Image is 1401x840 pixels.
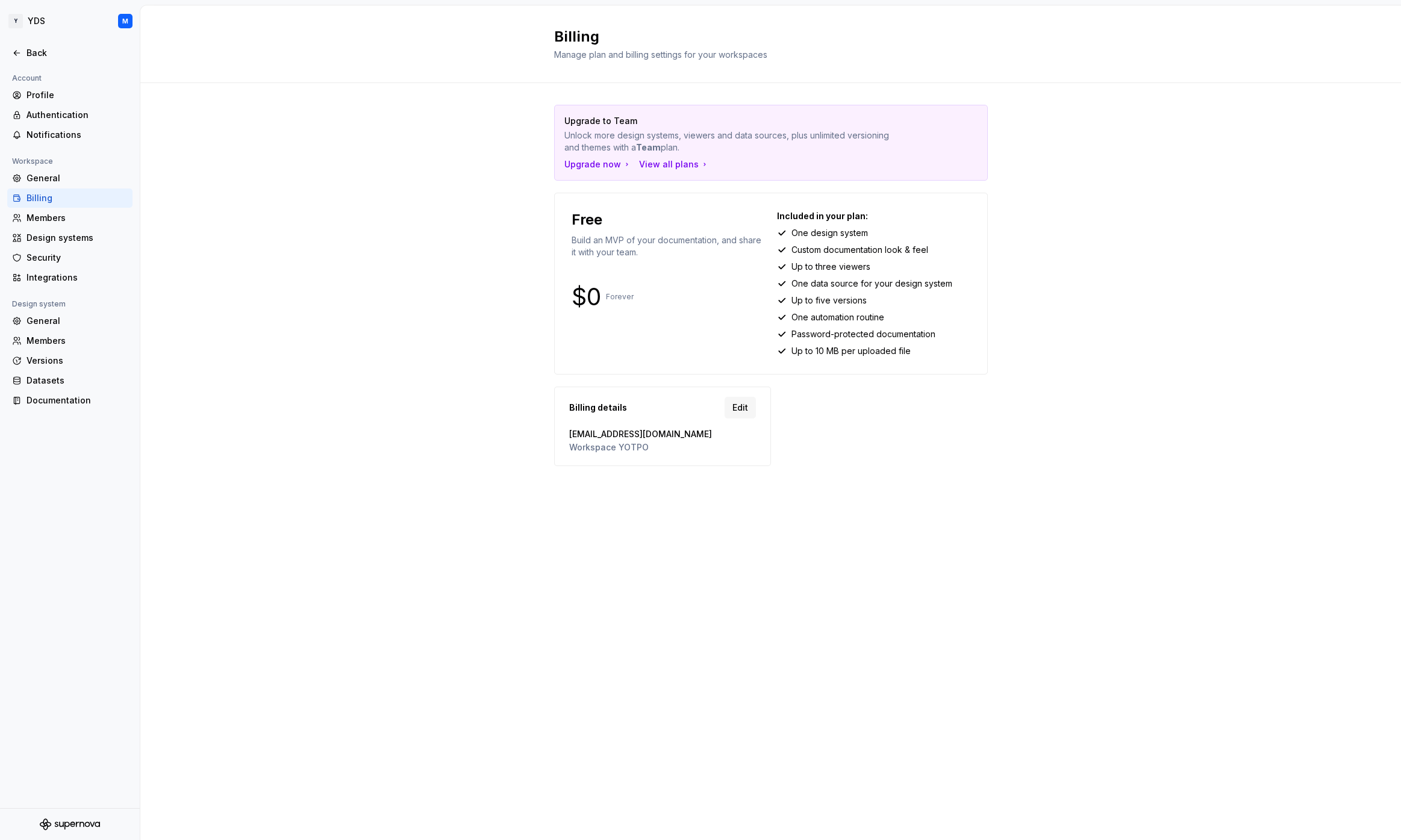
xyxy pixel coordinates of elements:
[569,428,756,440] span: [EMAIL_ADDRESS][DOMAIN_NAME]
[27,252,128,264] div: Security
[564,115,893,127] p: Upgrade to Team
[7,331,133,350] a: Members
[732,402,748,414] span: Edit
[791,311,884,323] p: One automation routine
[554,49,767,60] span: Manage plan and billing settings for your workspaces
[27,355,128,367] div: Versions
[791,278,952,290] p: One data source for your design system
[791,328,935,340] p: Password-protected documentation
[122,16,128,26] div: M
[27,109,128,121] div: Authentication
[564,158,632,170] button: Upgrade now
[7,125,133,145] a: Notifications
[27,315,128,327] div: General
[569,441,756,453] span: Workspace YOTPO
[40,818,100,830] svg: Supernova Logo
[28,15,45,27] div: YDS
[7,268,133,287] a: Integrations
[27,232,128,244] div: Design systems
[7,248,133,267] a: Security
[7,297,70,311] div: Design system
[7,188,133,208] a: Billing
[27,272,128,284] div: Integrations
[7,86,133,105] a: Profile
[7,154,58,169] div: Workspace
[27,335,128,347] div: Members
[7,228,133,247] a: Design systems
[791,244,928,256] p: Custom documentation look & feel
[7,71,46,86] div: Account
[7,371,133,390] a: Datasets
[8,14,23,28] div: Y
[27,394,128,406] div: Documentation
[791,345,911,357] p: Up to 10 MB per uploaded file
[7,391,133,410] a: Documentation
[2,8,137,34] button: YYDSM
[7,43,133,63] a: Back
[572,234,765,258] p: Build an MVP of your documentation, and share it with your team.
[7,105,133,125] a: Authentication
[606,292,634,302] p: Forever
[777,210,970,222] p: Included in your plan:
[554,27,973,46] h2: Billing
[725,397,756,418] a: Edit
[27,129,128,141] div: Notifications
[7,169,133,188] a: General
[572,290,601,304] p: $0
[791,294,867,306] p: Up to five versions
[27,192,128,204] div: Billing
[27,89,128,101] div: Profile
[791,261,870,273] p: Up to three viewers
[569,402,627,414] span: Billing details
[564,129,893,154] p: Unlock more design systems, viewers and data sources, plus unlimited versioning and themes with a...
[27,375,128,387] div: Datasets
[27,212,128,224] div: Members
[636,142,661,152] strong: Team
[7,351,133,370] a: Versions
[27,47,128,59] div: Back
[791,227,868,239] p: One design system
[572,210,602,229] p: Free
[27,172,128,184] div: General
[7,208,133,228] a: Members
[7,311,133,331] a: General
[639,158,710,170] button: View all plans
